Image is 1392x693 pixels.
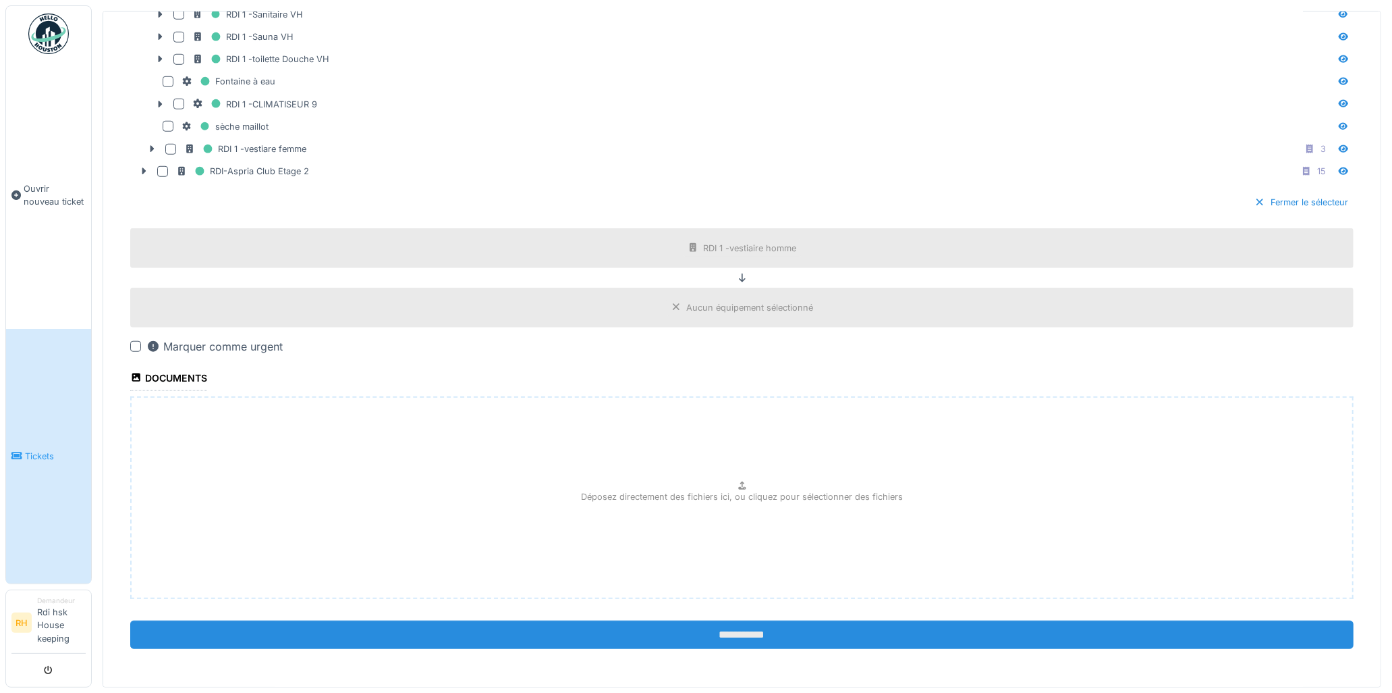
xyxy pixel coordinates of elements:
a: Tickets [6,329,91,584]
li: RH [11,613,32,633]
span: Ouvrir nouveau ticket [24,182,86,208]
div: sèche maillot [182,118,269,135]
span: Tickets [25,450,86,463]
li: Rdi hsk House keeping [37,596,86,650]
div: RDI 1 -Sanitaire VH [192,6,303,23]
div: 15 [1317,165,1326,178]
div: Fontaine à eau [182,73,275,90]
div: Demandeur [37,596,86,606]
div: RDI 1 -CLIMATISEUR 9 [192,96,317,113]
div: Aucun équipement sélectionné [687,301,814,314]
div: RDI 1 -vestiare femme [184,140,306,157]
div: RDI 1 -vestiaire homme [704,242,797,255]
div: RDI 1 -Sauna VH [192,28,294,45]
div: Fermer le sélecteur [1249,193,1354,211]
a: RH DemandeurRdi hsk House keeping [11,596,86,654]
div: Marquer comme urgent [146,338,283,355]
div: RDI 1 -toilette Douche VH [192,51,329,68]
a: Ouvrir nouveau ticket [6,61,91,329]
div: Documents [130,368,207,391]
img: Badge_color-CXgf-gQk.svg [28,14,69,54]
p: Déposez directement des fichiers ici, ou cliquez pour sélectionner des fichiers [581,490,903,503]
div: 3 [1320,143,1326,155]
div: RDI-Aspria Club Etage 2 [176,163,309,180]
